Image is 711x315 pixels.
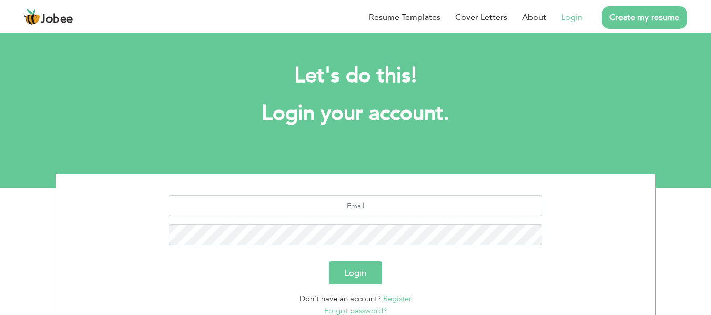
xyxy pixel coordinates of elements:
[329,261,382,284] button: Login
[169,195,542,216] input: Email
[522,11,546,24] a: About
[24,9,41,26] img: jobee.io
[369,11,440,24] a: Resume Templates
[455,11,507,24] a: Cover Letters
[561,11,583,24] a: Login
[383,293,412,304] a: Register
[72,62,640,89] h2: Let's do this!
[602,6,687,29] a: Create my resume
[72,100,640,127] h1: Login your account.
[41,14,73,25] span: Jobee
[299,293,381,304] span: Don't have an account?
[24,9,73,26] a: Jobee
